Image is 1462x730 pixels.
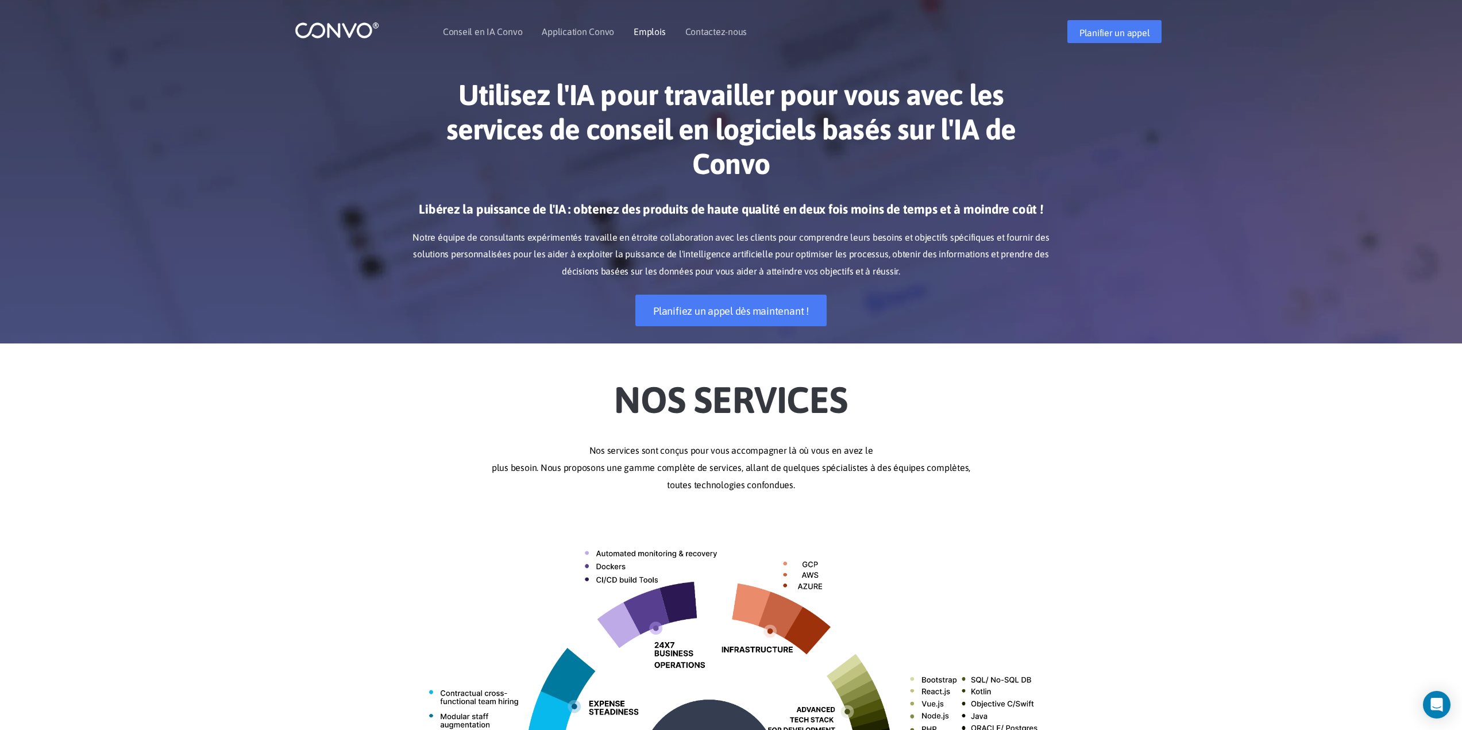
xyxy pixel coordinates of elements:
a: Emplois [634,27,665,36]
font: Planifiez un appel dès maintenant ! [653,305,809,317]
font: Contactez-nous [685,26,747,37]
font: Utilisez l'IA pour travailler pour vous avec les services de conseil en logiciels basés sur l'IA ... [446,78,1016,180]
font: toutes technologies confondues. [667,480,795,490]
a: Contactez-nous [685,27,747,36]
font: plus besoin. Nous proposons une gamme complète de services, allant de quelques spécialistes à des... [492,462,970,473]
div: Ouvrir Intercom Messenger [1423,691,1451,719]
a: Conseil en IA Convo [443,27,522,36]
img: logo_1.png [295,21,379,39]
font: Nos services [614,378,847,421]
font: Application Convo [542,26,614,37]
a: Application Convo [542,27,614,36]
font: Libérez la puissance de l'IA : obtenez des produits de haute qualité en deux fois moins de temps ... [419,202,1043,217]
font: Conseil en IA Convo [443,26,522,37]
font: Nos services sont conçus pour vous accompagner là où vous en avez le [589,445,873,455]
a: Planifiez un appel dès maintenant ! [635,295,827,326]
font: Planifier un appel [1079,28,1150,38]
a: Planifier un appel [1067,20,1162,43]
font: Emplois [634,26,665,37]
font: Notre équipe de consultants expérimentés travaille en étroite collaboration avec les clients pour... [412,232,1049,277]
